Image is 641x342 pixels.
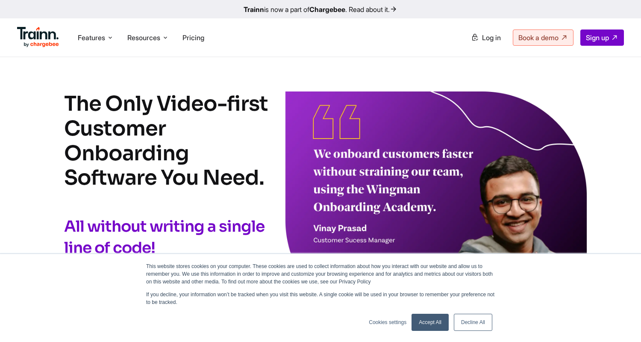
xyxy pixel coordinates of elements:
[127,33,160,42] span: Resources
[466,30,506,45] a: Log in
[146,262,495,286] p: This website stores cookies on your computer. These cookies are used to collect information about...
[64,216,269,259] h2: All without writing a single line of code!
[17,27,59,47] img: Trainn Logo
[309,5,345,14] b: Chargebee
[283,91,587,324] img: Customer Onboarding built on Trainn | Wingman
[244,5,264,14] b: Trainn
[369,318,406,326] a: Cookies settings
[580,29,624,46] a: Sign up
[64,91,269,190] h1: The Only Video-first Customer Onboarding Software You Need.
[482,33,501,42] span: Log in
[454,314,492,331] a: Decline All
[513,29,573,46] a: Book a demo
[146,291,495,306] p: If you decline, your information won’t be tracked when you visit this website. A single cookie wi...
[518,33,559,42] span: Book a demo
[586,33,609,42] span: Sign up
[78,33,105,42] span: Features
[182,33,204,42] a: Pricing
[412,314,449,331] a: Accept All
